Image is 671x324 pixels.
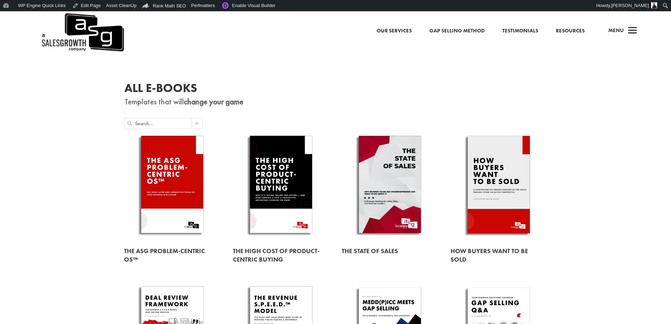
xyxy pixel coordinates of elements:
a: Resources [556,26,585,36]
span: [PERSON_NAME] [611,3,649,8]
span: Rank Math SEO [153,3,186,8]
a: Gap Selling Method [429,26,485,36]
a: Testimonials [502,26,538,36]
a: A Sales Growth Company Logo [41,11,124,54]
a: Our Services [377,26,412,36]
h1: All E-Books [124,82,547,98]
img: ASG Co. Logo [41,11,124,54]
span: a [626,24,640,38]
input: Search... [135,118,192,129]
strong: change your game [184,96,243,107]
span: Menu [608,27,624,34]
p: Templates that will [124,98,547,106]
